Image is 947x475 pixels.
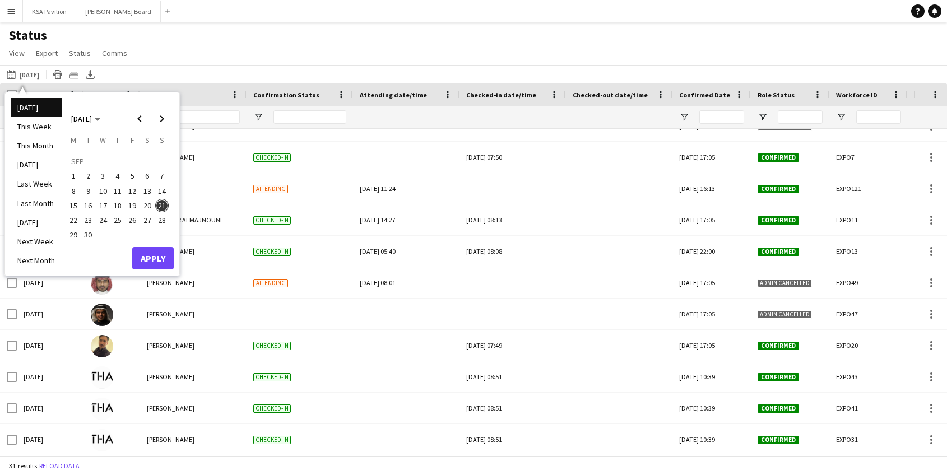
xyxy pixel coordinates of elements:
[67,68,81,81] app-action-btn: Crew files as ZIP
[829,204,908,235] div: EXPO11
[758,112,768,122] button: Open Filter Menu
[466,424,559,455] div: [DATE] 08:51
[71,135,76,145] span: M
[758,342,799,350] span: Confirmed
[110,169,125,183] button: 04-09-2025
[96,184,110,198] span: 10
[829,424,908,455] div: EXPO31
[125,184,140,198] button: 12-09-2025
[11,194,62,213] li: Last Month
[360,204,453,235] div: [DATE] 14:27
[4,46,29,60] a: View
[67,199,80,212] span: 15
[829,299,908,329] div: EXPO47
[466,204,559,235] div: [DATE] 08:13
[141,170,154,183] span: 6
[17,393,84,423] div: [DATE]
[140,213,154,227] button: 27-09-2025
[17,424,84,455] div: [DATE]
[160,135,164,145] span: S
[778,110,823,124] input: Role Status Filter Input
[67,109,105,129] button: Choose month and year
[140,198,154,213] button: 20-09-2025
[360,267,453,298] div: [DATE] 08:01
[81,169,95,183] button: 02-09-2025
[11,213,62,232] li: [DATE]
[253,342,291,350] span: Checked-in
[66,213,81,227] button: 22-09-2025
[155,198,169,213] button: 21-09-2025
[829,393,908,423] div: EXPO41
[856,110,901,124] input: Workforce ID Filter Input
[273,110,346,124] input: Confirmation Status Filter Input
[758,185,799,193] span: Confirmed
[758,153,799,162] span: Confirmed
[253,404,291,413] span: Checked-in
[758,404,799,413] span: Confirmed
[132,247,174,269] button: Apply
[466,236,559,267] div: [DATE] 08:08
[17,299,84,329] div: [DATE]
[155,213,169,227] button: 28-09-2025
[91,366,113,389] img: Yoko SUGIMOTO
[155,169,169,183] button: 07-09-2025
[253,436,291,444] span: Checked-in
[829,330,908,361] div: EXPO20
[66,169,81,183] button: 01-09-2025
[125,213,140,227] button: 26-09-2025
[758,91,795,99] span: Role Status
[126,213,139,227] span: 26
[91,398,113,420] img: Tomoko TSUDA
[82,213,95,227] span: 23
[758,248,799,256] span: Confirmed
[466,361,559,392] div: [DATE] 08:51
[128,108,151,130] button: Previous month
[11,174,62,193] li: Last Week
[829,142,908,173] div: EXPO7
[67,213,80,227] span: 22
[71,114,92,124] span: [DATE]
[253,112,263,122] button: Open Filter Menu
[253,91,319,99] span: Confirmation Status
[37,460,82,472] button: Reload data
[96,170,110,183] span: 3
[11,117,62,136] li: This Week
[100,135,106,145] span: W
[91,91,110,99] span: Photo
[672,236,751,267] div: [DATE] 22:00
[17,330,84,361] div: [DATE]
[115,135,119,145] span: T
[110,198,125,213] button: 18-09-2025
[102,48,127,58] span: Comms
[24,91,39,99] span: Date
[67,184,80,198] span: 8
[69,48,91,58] span: Status
[699,110,744,124] input: Confirmed Date Filter Input
[672,142,751,173] div: [DATE] 17:05
[64,46,95,60] a: Status
[679,112,689,122] button: Open Filter Menu
[466,142,559,173] div: [DATE] 07:50
[758,436,799,444] span: Confirmed
[155,184,169,198] span: 14
[91,429,113,451] img: Mari MORI
[360,173,453,204] div: [DATE] 11:24
[253,248,291,256] span: Checked-in
[66,227,81,242] button: 29-09-2025
[672,299,751,329] div: [DATE] 17:05
[11,232,62,251] li: Next Week
[829,236,908,267] div: EXPO13
[66,198,81,213] button: 15-09-2025
[836,112,846,122] button: Open Filter Menu
[141,213,154,227] span: 27
[253,373,291,381] span: Checked-in
[11,251,62,270] li: Next Month
[672,330,751,361] div: [DATE] 17:05
[155,170,169,183] span: 7
[67,229,80,242] span: 29
[167,110,240,124] input: Name Filter Input
[466,330,559,361] div: [DATE] 07:49
[672,267,751,298] div: [DATE] 17:05
[51,68,64,81] app-action-btn: Print
[131,135,134,145] span: F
